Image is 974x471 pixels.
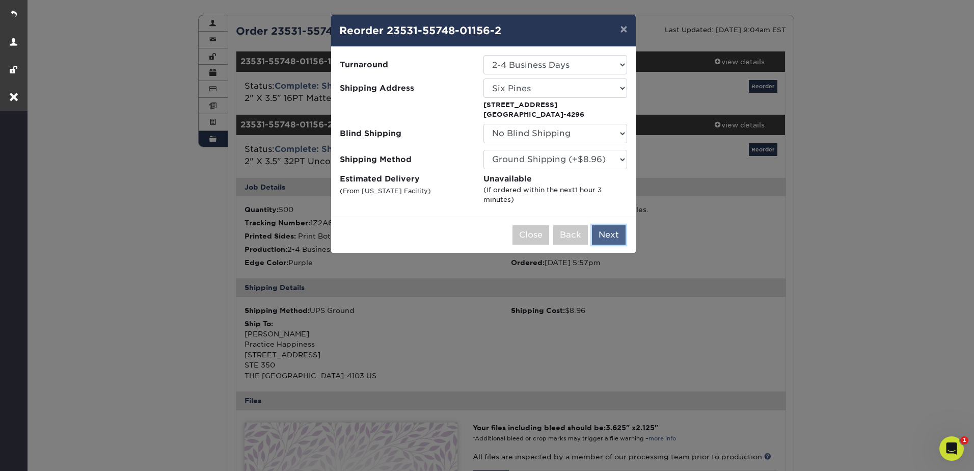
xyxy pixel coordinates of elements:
[340,83,476,94] span: Shipping Address
[592,225,626,245] button: Next
[512,225,549,245] button: Close
[960,436,968,444] span: 1
[340,153,476,165] span: Shipping Method
[483,186,602,203] span: 1 hour 3 minutes
[553,225,588,245] button: Back
[939,436,964,461] iframe: Intercom live chat
[483,100,627,120] p: [STREET_ADDRESS] [GEOGRAPHIC_DATA]-4296
[483,185,627,205] div: (If ordered within the next )
[340,59,476,71] span: Turnaround
[340,187,431,195] small: (From [US_STATE] Facility)
[612,15,635,43] button: ×
[483,173,627,185] div: Unavailable
[340,127,476,139] span: Blind Shipping
[339,23,628,38] h4: Reorder 23531-55748-01156-2
[340,173,483,205] label: Estimated Delivery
